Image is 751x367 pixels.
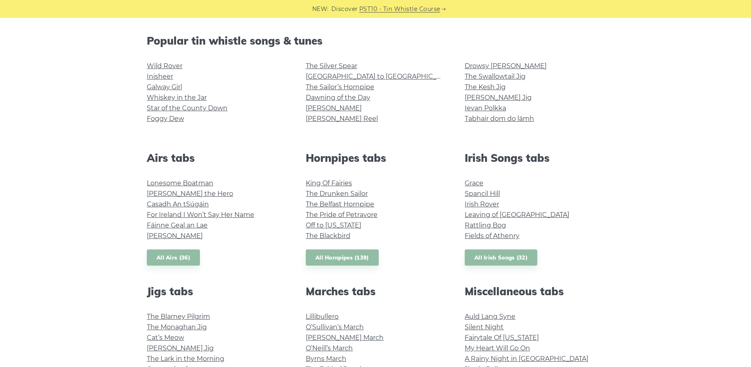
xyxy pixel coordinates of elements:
a: Wild Rover [147,62,182,70]
a: Tabhair dom do lámh [465,115,534,122]
a: [PERSON_NAME] Jig [465,94,532,101]
a: Lillibullero [306,313,339,320]
a: Dawning of the Day [306,94,370,101]
a: The Blackbird [306,232,350,240]
a: Casadh An tSúgáin [147,200,209,208]
a: The Lark in the Morning [147,355,224,363]
a: Leaving of [GEOGRAPHIC_DATA] [465,211,569,219]
a: Silent Night [465,323,504,331]
a: The Swallowtail Jig [465,73,526,80]
a: Drowsy [PERSON_NAME] [465,62,547,70]
a: Foggy Dew [147,115,184,122]
h2: Popular tin whistle songs & tunes [147,34,604,47]
a: The Blarney Pilgrim [147,313,210,320]
a: Whiskey in the Jar [147,94,207,101]
a: The Silver Spear [306,62,357,70]
a: [PERSON_NAME] [147,232,203,240]
a: [PERSON_NAME] March [306,334,384,341]
a: Grace [465,179,483,187]
a: The Sailor’s Hornpipe [306,83,374,91]
a: O’Neill’s March [306,344,353,352]
a: Spancil Hill [465,190,500,197]
a: O’Sullivan’s March [306,323,364,331]
a: [PERSON_NAME] Jig [147,344,214,352]
a: All Airs (36) [147,249,200,266]
a: Ievan Polkka [465,104,506,112]
a: The Monaghan Jig [147,323,207,331]
a: Irish Rover [465,200,499,208]
a: All Hornpipes (139) [306,249,379,266]
a: Byrns March [306,355,346,363]
a: Fáinne Geal an Lae [147,221,208,229]
a: Inisheer [147,73,173,80]
a: Galway Girl [147,83,182,91]
a: King Of Fairies [306,179,352,187]
h2: Miscellaneous tabs [465,285,604,298]
span: Discover [331,4,358,14]
h2: Marches tabs [306,285,445,298]
h2: Airs tabs [147,152,286,164]
a: PST10 - Tin Whistle Course [359,4,440,14]
a: For Ireland I Won’t Say Her Name [147,211,254,219]
a: A Rainy Night in [GEOGRAPHIC_DATA] [465,355,588,363]
a: Star of the County Down [147,104,227,112]
a: Rattling Bog [465,221,506,229]
a: [GEOGRAPHIC_DATA] to [GEOGRAPHIC_DATA] [306,73,455,80]
a: [PERSON_NAME] Reel [306,115,378,122]
a: Cat’s Meow [147,334,184,341]
a: [PERSON_NAME] the Hero [147,190,233,197]
a: Lonesome Boatman [147,179,213,187]
a: All Irish Songs (32) [465,249,537,266]
a: [PERSON_NAME] [306,104,362,112]
a: My Heart Will Go On [465,344,530,352]
a: Off to [US_STATE] [306,221,361,229]
h2: Hornpipes tabs [306,152,445,164]
a: The Drunken Sailor [306,190,368,197]
a: The Kesh Jig [465,83,506,91]
a: The Belfast Hornpipe [306,200,374,208]
h2: Jigs tabs [147,285,286,298]
a: The Pride of Petravore [306,211,378,219]
a: Fairytale Of [US_STATE] [465,334,539,341]
a: Fields of Athenry [465,232,519,240]
h2: Irish Songs tabs [465,152,604,164]
a: Auld Lang Syne [465,313,515,320]
span: NEW: [312,4,329,14]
